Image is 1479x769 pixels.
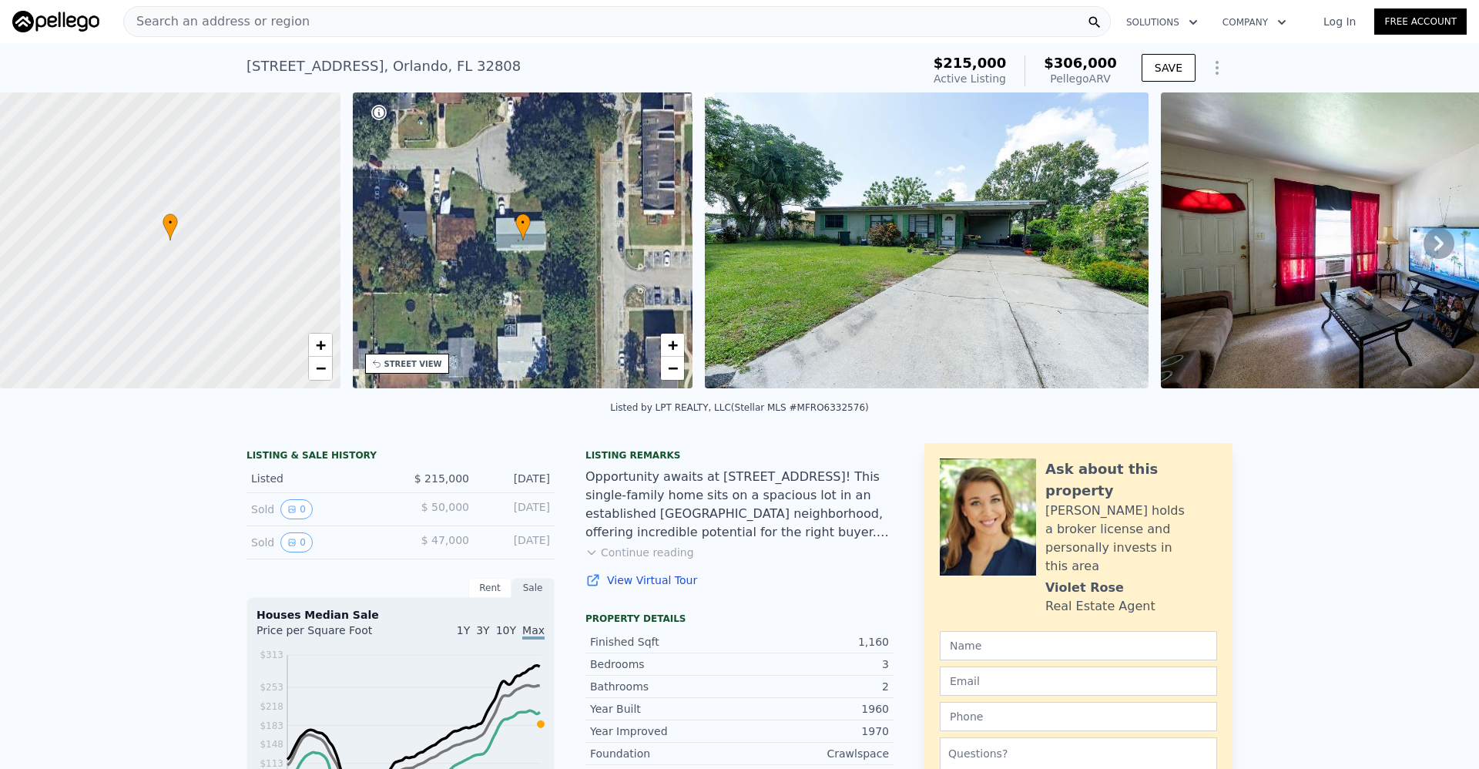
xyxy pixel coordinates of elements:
span: + [315,335,325,354]
div: [STREET_ADDRESS] , Orlando , FL 32808 [246,55,521,77]
div: Sale [511,578,555,598]
span: 1Y [457,624,470,636]
a: Zoom in [661,334,684,357]
div: Year Built [590,701,739,717]
div: Violet Rose [1045,579,1124,597]
div: Pellego ARV [1044,71,1117,86]
button: Company [1210,8,1299,36]
div: • [163,213,178,240]
div: Sold [251,499,388,519]
div: 2 [739,679,889,694]
span: • [163,216,178,230]
button: Continue reading [585,545,694,560]
button: Show Options [1202,52,1232,83]
div: [DATE] [481,532,550,552]
tspan: $113 [260,758,283,769]
span: Active Listing [934,72,1006,85]
a: Zoom in [309,334,332,357]
div: [PERSON_NAME] holds a broker license and personally invests in this area [1045,502,1217,576]
span: Max [522,624,545,640]
div: Property details [585,613,894,625]
div: Bedrooms [590,657,739,672]
span: − [315,358,325,378]
div: Listed [251,471,388,486]
span: $306,000 [1044,55,1117,71]
input: Email [940,667,1217,696]
span: 3Y [476,624,489,636]
div: Opportunity awaits at [STREET_ADDRESS]! This single-family home sits on a spacious lot in an esta... [585,468,894,542]
span: • [515,216,531,230]
div: Listed by LPT REALTY, LLC (Stellar MLS #MFRO6332576) [610,402,868,413]
div: Finished Sqft [590,634,739,650]
div: Year Improved [590,724,739,739]
button: SAVE [1142,54,1196,82]
tspan: $183 [260,720,283,731]
span: 10Y [496,624,516,636]
div: 1,160 [739,634,889,650]
div: STREET VIEW [384,358,442,370]
button: View historical data [280,499,313,519]
input: Phone [940,702,1217,731]
div: Ask about this property [1045,458,1217,502]
div: [DATE] [481,499,550,519]
a: Free Account [1374,8,1467,35]
img: Sale: 167339071 Parcel: 47609253 [705,92,1149,388]
span: $ 215,000 [414,472,469,485]
div: Rent [468,578,511,598]
span: − [668,358,678,378]
button: Solutions [1114,8,1210,36]
div: Crawlspace [739,746,889,761]
tspan: $253 [260,682,283,693]
span: + [668,335,678,354]
span: Search an address or region [124,12,310,31]
span: $ 47,000 [421,534,469,546]
div: Sold [251,532,388,552]
input: Name [940,631,1217,660]
div: Listing remarks [585,449,894,462]
tspan: $218 [260,701,283,712]
div: 1970 [739,724,889,739]
a: Zoom out [309,357,332,380]
div: 1960 [739,701,889,717]
span: $ 50,000 [421,501,469,513]
button: View historical data [280,532,313,552]
div: Bathrooms [590,679,739,694]
span: $215,000 [934,55,1007,71]
a: Zoom out [661,357,684,380]
div: 3 [739,657,889,672]
a: View Virtual Tour [585,573,894,588]
div: Real Estate Agent [1045,597,1155,616]
a: Log In [1305,14,1374,29]
img: Pellego [12,11,99,32]
div: Houses Median Sale [257,607,545,623]
div: Price per Square Foot [257,623,401,647]
div: LISTING & SALE HISTORY [246,449,555,465]
tspan: $313 [260,650,283,660]
div: • [515,213,531,240]
tspan: $148 [260,739,283,750]
div: Foundation [590,746,739,761]
div: [DATE] [481,471,550,486]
